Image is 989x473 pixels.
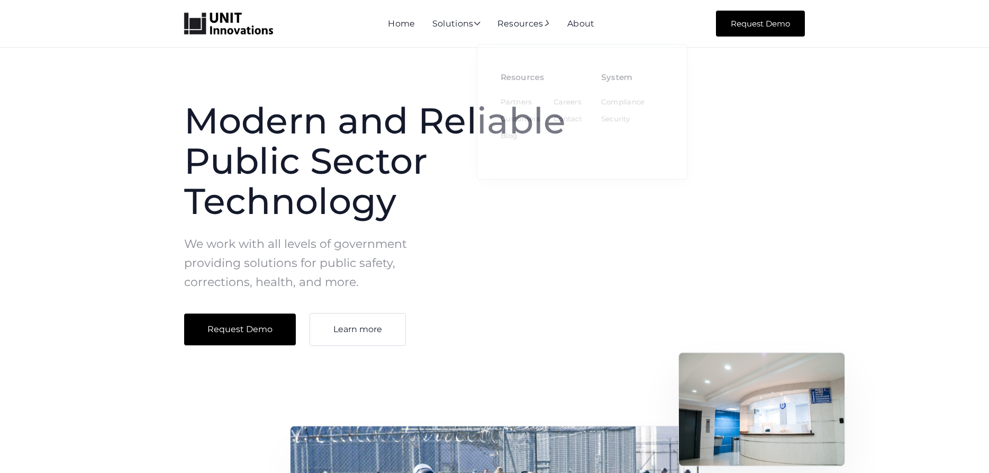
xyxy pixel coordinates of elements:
[497,20,550,29] div: Resources
[388,19,415,29] a: Home
[310,313,406,346] a: Learn more
[601,115,630,122] a: Security
[184,13,273,35] a: home
[554,98,581,105] a: Careers
[432,20,480,29] div: Solutions
[432,20,480,29] div: Solutions
[601,73,645,82] h2: System
[477,33,687,95] nav: Resources
[567,19,595,29] a: About
[501,132,517,139] a: Blog
[501,73,582,82] h2: Resources
[497,20,550,29] div: Resources
[554,115,582,122] a: Contact
[184,314,296,345] a: Request Demo
[184,101,617,221] h1: Modern and Reliable Public Sector Technology
[501,98,532,105] a: Partners
[184,235,428,292] p: We work with all levels of government providing solutions for public safety, corrections, health,...
[716,11,805,37] a: Request Demo
[601,98,645,105] a: Compliance
[474,19,480,28] span: 
[501,115,540,122] a: Customers
[542,19,552,28] span: 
